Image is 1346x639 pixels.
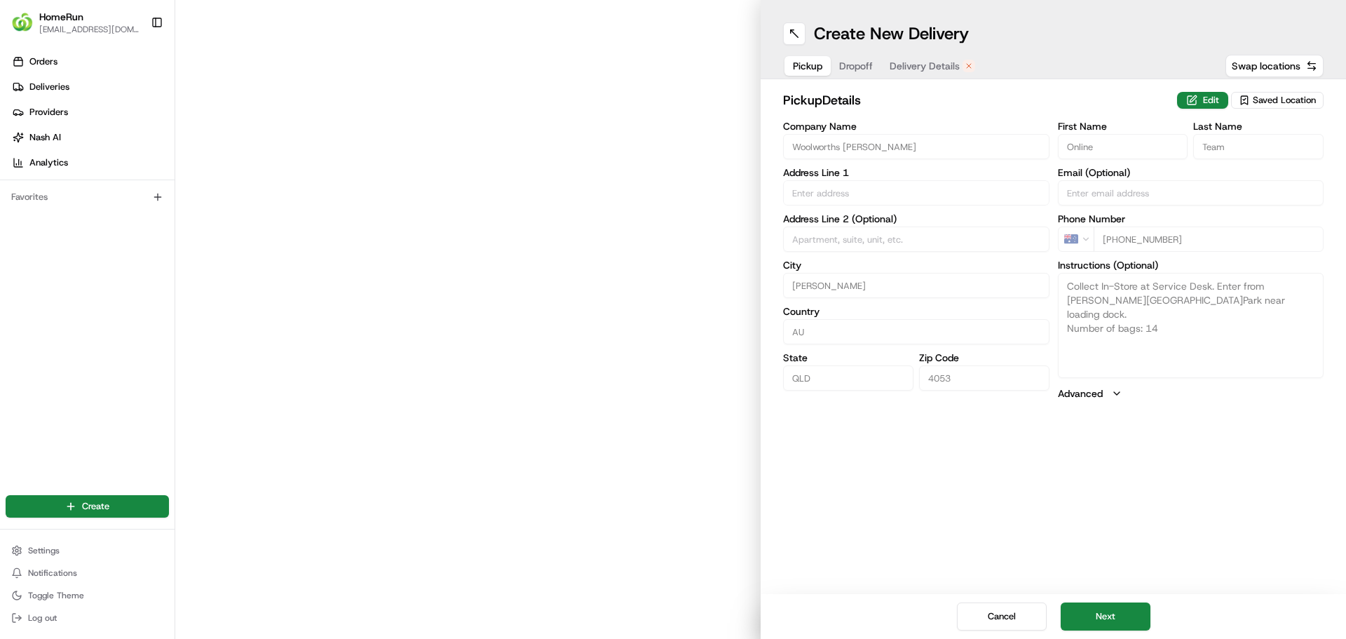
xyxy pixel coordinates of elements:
span: Settings [28,545,60,556]
label: State [783,353,913,363]
button: Saved Location [1231,90,1324,110]
a: Analytics [6,152,175,174]
a: Providers [6,101,175,123]
h2: pickup Details [783,90,1169,110]
span: Orders [29,55,57,68]
label: Country [783,307,1049,316]
button: Toggle Theme [6,586,169,605]
a: Deliveries [6,76,175,98]
span: Providers [29,106,68,119]
label: Last Name [1193,121,1324,131]
button: Next [1061,603,1150,631]
label: Email (Optional) [1058,168,1324,177]
button: [EMAIL_ADDRESS][DOMAIN_NAME] [39,24,140,35]
span: Delivery Details [890,59,960,73]
a: Orders [6,51,175,73]
span: Pickup [793,59,822,73]
button: Cancel [957,603,1047,631]
label: Address Line 1 [783,168,1049,177]
button: Swap locations [1225,55,1324,77]
span: Swap locations [1232,59,1300,73]
button: Notifications [6,563,169,583]
button: Advanced [1058,386,1324,401]
span: Nash AI [29,131,61,144]
label: City [783,260,1049,270]
span: Log out [28,612,57,624]
label: Advanced [1058,386,1103,401]
span: Dropoff [839,59,873,73]
button: HomeRun [39,10,83,24]
input: Enter country [783,319,1049,344]
span: Saved Location [1253,94,1316,107]
span: Toggle Theme [28,590,84,601]
label: Address Line 2 (Optional) [783,214,1049,224]
button: Settings [6,541,169,560]
textarea: Collect In-Store at Service Desk. Enter from [PERSON_NAME][GEOGRAPHIC_DATA]Park near loading dock... [1058,273,1324,378]
button: Edit [1177,92,1228,109]
input: Enter last name [1193,134,1324,159]
label: Phone Number [1058,214,1324,224]
span: Deliveries [29,81,69,93]
span: Create [82,500,109,513]
input: Enter state [783,365,913,391]
input: Enter email address [1058,180,1324,206]
button: Create [6,495,169,518]
span: Analytics [29,156,68,169]
input: Enter zip code [919,365,1049,391]
input: Enter city [783,273,1049,298]
input: Apartment, suite, unit, etc. [783,227,1049,252]
img: HomeRun [11,11,34,34]
h1: Create New Delivery [814,22,969,45]
input: Enter first name [1058,134,1188,159]
label: First Name [1058,121,1188,131]
input: Enter company name [783,134,1049,159]
label: Instructions (Optional) [1058,260,1324,270]
input: Enter phone number [1094,227,1324,252]
a: Nash AI [6,126,175,149]
input: Enter address [783,180,1049,206]
label: Zip Code [919,353,1049,363]
span: Notifications [28,567,77,579]
button: Log out [6,608,169,628]
button: HomeRunHomeRun[EMAIL_ADDRESS][DOMAIN_NAME] [6,6,145,39]
label: Company Name [783,121,1049,131]
div: Favorites [6,186,169,208]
